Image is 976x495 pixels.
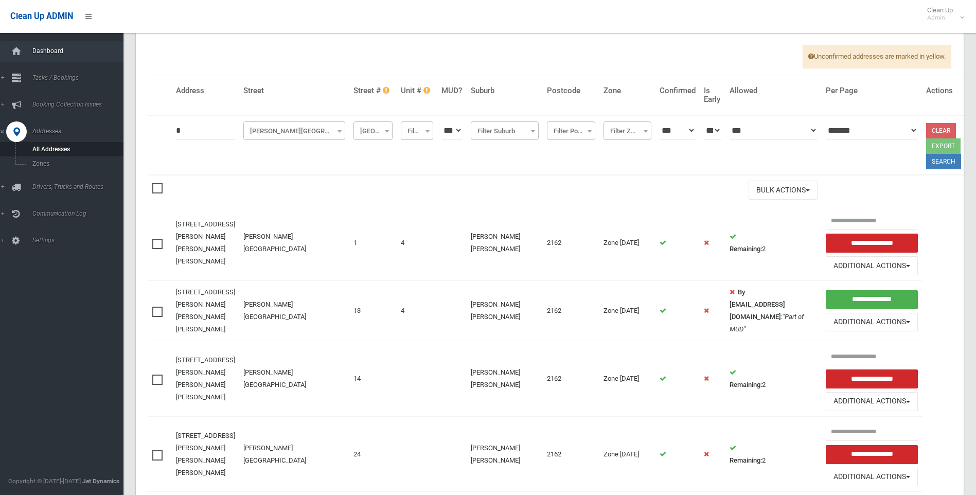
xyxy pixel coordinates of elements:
td: 24 [349,416,397,492]
a: [STREET_ADDRESS][PERSON_NAME][PERSON_NAME][PERSON_NAME] [176,432,235,476]
small: Admin [927,14,953,22]
button: Additional Actions [826,313,918,332]
td: [PERSON_NAME][GEOGRAPHIC_DATA] [239,416,349,492]
span: Copyright © [DATE]-[DATE] [8,478,81,485]
span: Filter Zone [604,121,651,140]
button: Export [926,138,961,154]
span: Drivers, Trucks and Routes [29,183,131,190]
span: Clean Up ADMIN [10,11,73,21]
td: Zone [DATE] [599,341,655,417]
span: Unconfirmed addresses are marked in yellow. [803,45,951,68]
span: Clack Road (CHESTER HILL) [243,121,345,140]
h4: Is Early [704,86,721,103]
h4: Allowed [730,86,818,95]
td: 2162 [543,341,599,417]
td: 13 [349,281,397,341]
span: Filter Suburb [473,124,536,138]
span: Filter Postcode [547,121,595,140]
span: Filter Street # [353,121,393,140]
span: Filter Suburb [471,121,539,140]
td: [PERSON_NAME][GEOGRAPHIC_DATA] [239,281,349,341]
td: 2162 [543,416,599,492]
h4: Actions [926,86,961,95]
td: 2162 [543,281,599,341]
td: 2162 [543,205,599,281]
td: 2 [725,341,822,417]
h4: Postcode [547,86,595,95]
td: 4 [397,205,437,281]
td: [PERSON_NAME] [PERSON_NAME] [467,341,543,417]
span: Settings [29,237,131,244]
span: Clean Up [922,6,963,22]
span: Filter Zone [606,124,649,138]
strong: Remaining: [730,245,762,253]
td: 2 [725,416,822,492]
a: [STREET_ADDRESS][PERSON_NAME][PERSON_NAME][PERSON_NAME] [176,356,235,401]
button: Bulk Actions [749,181,818,200]
td: 1 [349,205,397,281]
button: Additional Actions [826,392,918,411]
button: Search [926,154,961,169]
span: Booking Collection Issues [29,101,131,108]
h4: Confirmed [660,86,696,95]
td: [PERSON_NAME] [PERSON_NAME] [467,205,543,281]
span: Communication Log [29,210,131,217]
button: Additional Actions [826,468,918,487]
h4: Per Page [826,86,918,95]
td: [PERSON_NAME] [PERSON_NAME] [467,281,543,341]
button: Additional Actions [826,256,918,275]
span: Filter Unit # [401,121,433,140]
strong: By [EMAIL_ADDRESS][DOMAIN_NAME] [730,288,785,321]
h4: Street # [353,86,393,95]
td: [PERSON_NAME][GEOGRAPHIC_DATA] [239,205,349,281]
h4: Unit # [401,86,433,95]
strong: Jet Dynamics [82,478,119,485]
h4: MUD? [441,86,463,95]
h4: Street [243,86,345,95]
td: : [725,281,822,341]
a: Clear [926,123,956,138]
span: Dashboard [29,47,131,55]
span: Filter Postcode [549,124,593,138]
strong: Remaining: [730,381,762,388]
h4: Zone [604,86,651,95]
td: [PERSON_NAME][GEOGRAPHIC_DATA] [239,341,349,417]
span: Zones [29,160,122,167]
h4: Suburb [471,86,539,95]
span: Clack Road (CHESTER HILL) [246,124,343,138]
strong: Remaining: [730,456,762,464]
td: Zone [DATE] [599,416,655,492]
td: Zone [DATE] [599,281,655,341]
span: Tasks / Bookings [29,74,131,81]
td: Zone [DATE] [599,205,655,281]
a: [STREET_ADDRESS][PERSON_NAME][PERSON_NAME][PERSON_NAME] [176,288,235,333]
td: 4 [397,281,437,341]
span: Filter Unit # [403,124,431,138]
td: [PERSON_NAME] [PERSON_NAME] [467,416,543,492]
span: Filter Street # [356,124,391,138]
span: All Addresses [29,146,122,153]
td: 14 [349,341,397,417]
span: Addresses [29,128,131,135]
td: 2 [725,205,822,281]
a: [STREET_ADDRESS][PERSON_NAME][PERSON_NAME][PERSON_NAME] [176,220,235,265]
h4: Address [176,86,235,95]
